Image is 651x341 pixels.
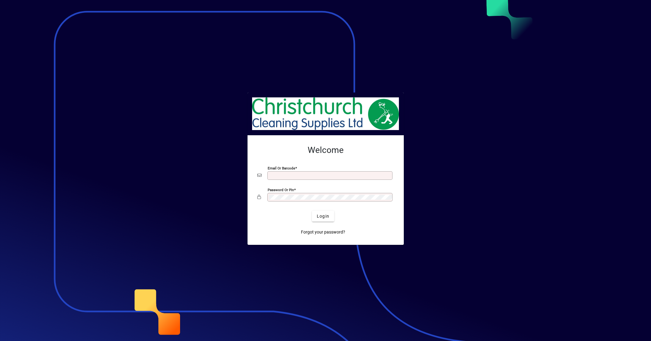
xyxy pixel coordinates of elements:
mat-label: Password or Pin [268,188,294,192]
span: Login [317,213,329,219]
button: Login [312,211,334,222]
span: Forgot your password? [301,229,345,235]
mat-label: Email or Barcode [268,166,295,170]
a: Forgot your password? [298,227,348,238]
h2: Welcome [257,145,394,155]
